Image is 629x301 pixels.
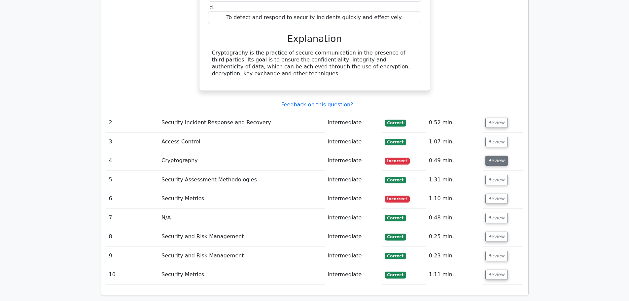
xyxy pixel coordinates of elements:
[325,132,382,151] td: Intermediate
[212,33,417,45] h3: Explanation
[325,170,382,189] td: Intermediate
[106,227,159,246] td: 8
[325,151,382,170] td: Intermediate
[426,170,483,189] td: 1:31 min.
[385,234,406,240] span: Correct
[385,215,406,221] span: Correct
[159,170,325,189] td: Security Assessment Methodologies
[325,189,382,208] td: Intermediate
[485,156,508,166] button: Review
[106,132,159,151] td: 3
[385,177,406,183] span: Correct
[485,137,508,147] button: Review
[159,227,325,246] td: Security and Risk Management
[325,113,382,132] td: Intermediate
[106,113,159,132] td: 2
[159,189,325,208] td: Security Metrics
[426,246,483,265] td: 0:23 min.
[210,4,215,11] span: d.
[106,208,159,227] td: 7
[426,132,483,151] td: 1:07 min.
[325,227,382,246] td: Intermediate
[325,265,382,284] td: Intermediate
[485,251,508,261] button: Review
[106,265,159,284] td: 10
[106,189,159,208] td: 6
[426,265,483,284] td: 1:11 min.
[426,189,483,208] td: 1:10 min.
[385,272,406,278] span: Correct
[426,113,483,132] td: 0:52 min.
[106,246,159,265] td: 9
[485,232,508,242] button: Review
[426,151,483,170] td: 0:49 min.
[159,208,325,227] td: N/A
[159,265,325,284] td: Security Metrics
[385,196,410,202] span: Incorrect
[385,120,406,126] span: Correct
[159,132,325,151] td: Access Control
[426,208,483,227] td: 0:48 min.
[385,158,410,164] span: Incorrect
[325,208,382,227] td: Intermediate
[485,270,508,280] button: Review
[485,118,508,128] button: Review
[106,170,159,189] td: 5
[385,139,406,145] span: Correct
[159,151,325,170] td: Cryptography
[106,151,159,170] td: 4
[485,175,508,185] button: Review
[426,227,483,246] td: 0:25 min.
[485,194,508,204] button: Review
[485,213,508,223] button: Review
[159,246,325,265] td: Security and Risk Management
[208,11,421,24] div: To detect and respond to security incidents quickly and effectively.
[159,113,325,132] td: Security Incident Response and Recovery
[325,246,382,265] td: Intermediate
[281,101,353,108] a: Feedback on this question?
[385,253,406,259] span: Correct
[212,50,417,77] div: Cryptography is the practice of secure communication in the presence of third parties. Its goal i...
